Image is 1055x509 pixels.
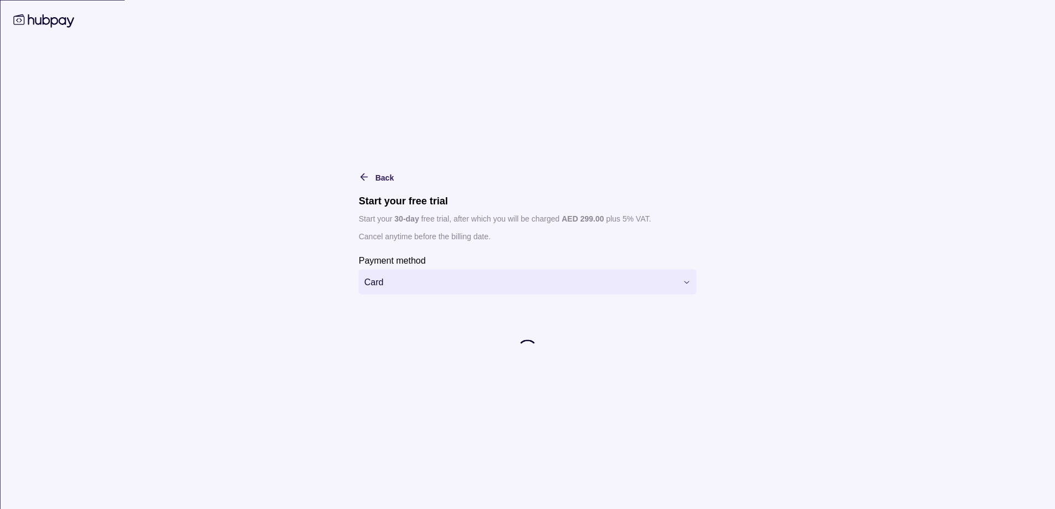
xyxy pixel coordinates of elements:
[359,213,697,225] p: Start your free trial, after which you will be charged plus 5% VAT.
[359,256,426,265] p: Payment method
[359,254,426,267] label: Payment method
[359,171,394,184] button: Back
[394,214,419,223] p: 30 -day
[359,195,697,207] h1: Start your free trial
[359,230,697,243] p: Cancel anytime before the billing date.
[375,173,394,182] span: Back
[562,214,604,223] p: AED 299.00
